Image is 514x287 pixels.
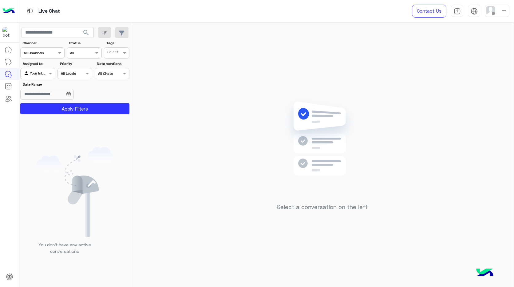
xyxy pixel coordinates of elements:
span: search [82,29,90,36]
img: hulul-logo.png [474,262,496,284]
label: Date Range [23,82,92,87]
a: tab [451,5,463,18]
div: Select [106,49,118,56]
img: empty users [36,147,114,237]
label: Assigned to: [23,61,54,67]
p: You don’t have any active conversations [34,241,96,255]
img: Logo [2,5,15,18]
label: Channel: [23,40,64,46]
label: Priority [60,61,92,67]
img: profile [500,7,508,15]
img: 322208621163248 [2,27,14,38]
label: Note mentions [97,61,128,67]
img: tab [26,7,34,15]
img: tab [454,8,461,15]
a: Contact Us [412,5,446,18]
h5: Select a conversation on the left [277,204,368,211]
p: Live Chat [38,7,60,15]
img: userImage [486,6,495,15]
img: no messages [278,97,367,199]
button: search [79,27,94,40]
label: Status [69,40,101,46]
img: tab [471,8,478,15]
label: Tags [106,40,129,46]
button: Apply Filters [20,103,129,114]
